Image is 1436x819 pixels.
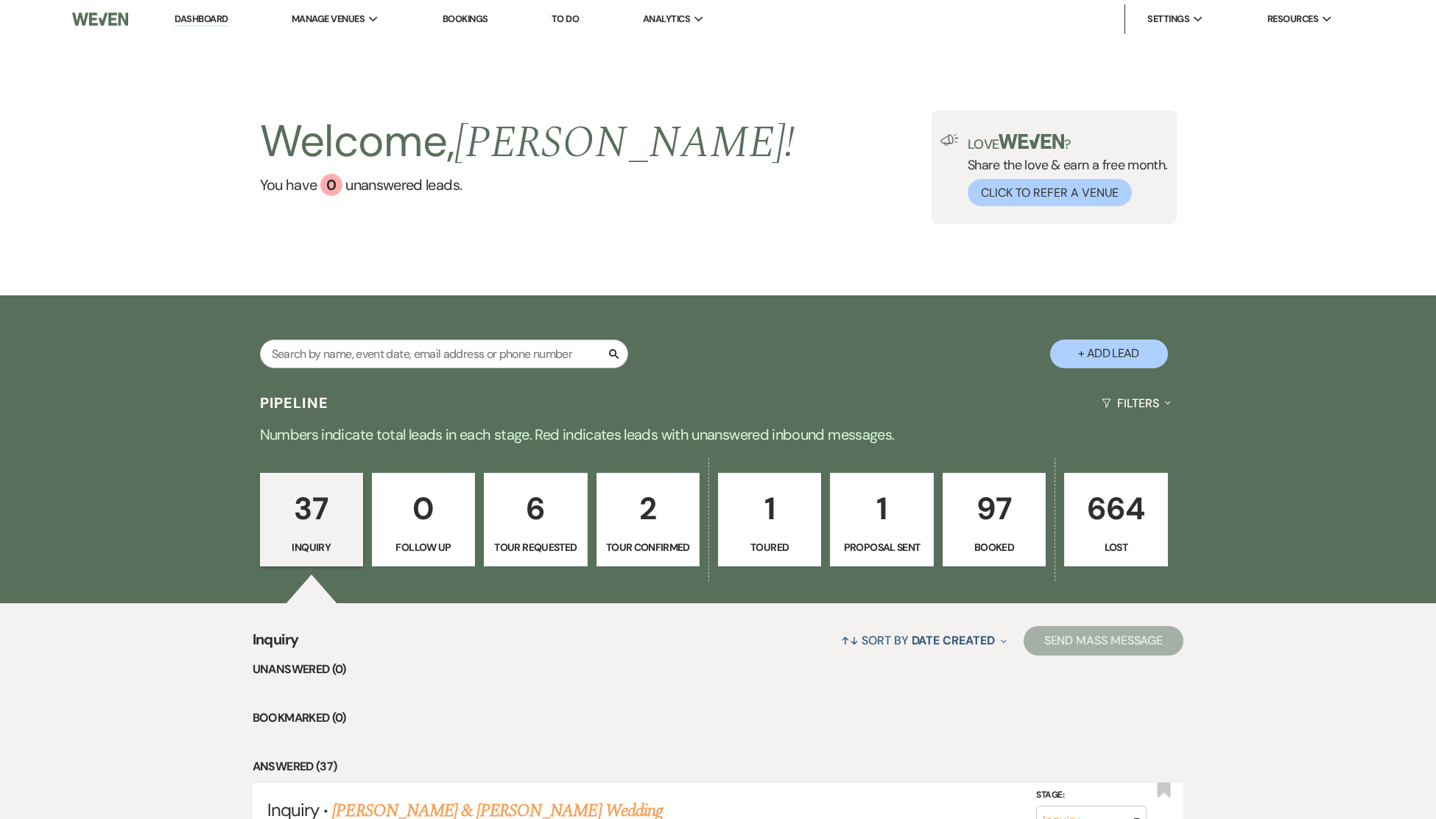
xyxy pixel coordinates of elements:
[912,633,995,648] span: Date Created
[952,484,1036,533] p: 97
[552,13,579,25] a: To Do
[840,484,923,533] p: 1
[1096,384,1176,423] button: Filters
[959,134,1168,206] div: Share the love & earn a free month.
[728,539,812,555] p: Toured
[493,539,577,555] p: Tour Requested
[835,621,1012,660] button: Sort By Date Created
[443,13,488,25] a: Bookings
[260,473,363,567] a: 37Inquiry
[1267,12,1318,27] span: Resources
[253,660,1184,679] li: Unanswered (0)
[952,539,1036,555] p: Booked
[1147,12,1189,27] span: Settings
[999,134,1064,149] img: weven-logo-green.svg
[270,484,353,533] p: 37
[253,628,299,660] span: Inquiry
[175,13,228,27] a: Dashboard
[188,423,1248,446] p: Numbers indicate total leads in each stage. Red indicates leads with unanswered inbound messages.
[270,539,353,555] p: Inquiry
[718,473,821,567] a: 1Toured
[968,179,1132,206] button: Click to Refer a Venue
[372,473,475,567] a: 0Follow Up
[830,473,933,567] a: 1Proposal Sent
[260,393,329,413] h3: Pipeline
[484,473,587,567] a: 6Tour Requested
[1074,539,1158,555] p: Lost
[1050,340,1168,368] button: + Add Lead
[292,12,365,27] span: Manage Venues
[454,109,795,177] span: [PERSON_NAME] !
[596,473,700,567] a: 2Tour Confirmed
[260,110,795,174] h2: Welcome,
[940,134,959,146] img: loud-speaker-illustration.svg
[253,709,1184,728] li: Bookmarked (0)
[1024,626,1184,655] button: Send Mass Message
[381,484,465,533] p: 0
[1074,484,1158,533] p: 664
[643,12,690,27] span: Analytics
[841,633,859,648] span: ↑↓
[1036,787,1147,804] label: Stage:
[493,484,577,533] p: 6
[606,484,690,533] p: 2
[840,539,923,555] p: Proposal Sent
[260,340,628,368] input: Search by name, event date, email address or phone number
[606,539,690,555] p: Tour Confirmed
[381,539,465,555] p: Follow Up
[72,4,129,35] img: Weven Logo
[260,174,795,196] a: You have 0 unanswered leads.
[943,473,1046,567] a: 97Booked
[728,484,812,533] p: 1
[1064,473,1167,567] a: 664Lost
[320,174,342,196] div: 0
[253,757,1184,776] li: Answered (37)
[968,134,1168,151] p: Love ?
